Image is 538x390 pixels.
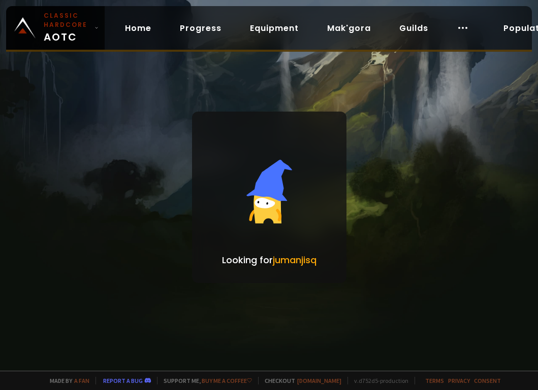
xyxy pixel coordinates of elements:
a: Progress [172,18,230,39]
a: Terms [425,377,444,384]
a: Privacy [448,377,470,384]
a: a fan [74,377,89,384]
span: Made by [44,377,89,384]
a: [DOMAIN_NAME] [297,377,341,384]
a: Buy me a coffee [202,377,252,384]
span: Checkout [258,377,341,384]
a: Guilds [391,18,436,39]
a: Home [117,18,160,39]
a: Mak'gora [319,18,379,39]
p: Looking for [222,253,317,267]
span: AOTC [44,11,90,45]
a: Consent [474,377,501,384]
a: Equipment [242,18,307,39]
span: v. d752d5 - production [347,377,408,384]
span: jumanjisq [273,254,317,266]
a: Report a bug [103,377,143,384]
small: Classic Hardcore [44,11,90,29]
a: Classic HardcoreAOTC [6,6,105,50]
span: Support me, [157,377,252,384]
